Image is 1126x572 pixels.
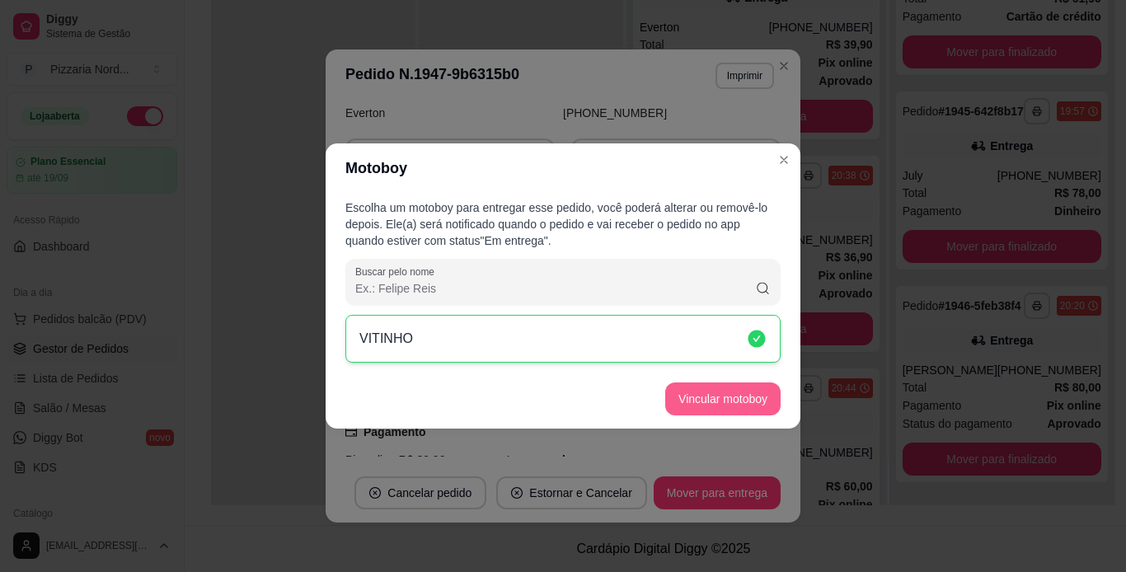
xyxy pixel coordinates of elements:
header: Motoboy [326,143,800,193]
p: Escolha um motoboy para entregar esse pedido, você poderá alterar ou removê-lo depois. Ele(a) ser... [345,199,781,249]
label: Buscar pelo nome [355,265,440,279]
p: VITINHO [359,329,413,349]
button: Close [771,147,797,173]
input: Buscar pelo nome [355,280,755,297]
button: Vincular motoboy [665,382,781,415]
